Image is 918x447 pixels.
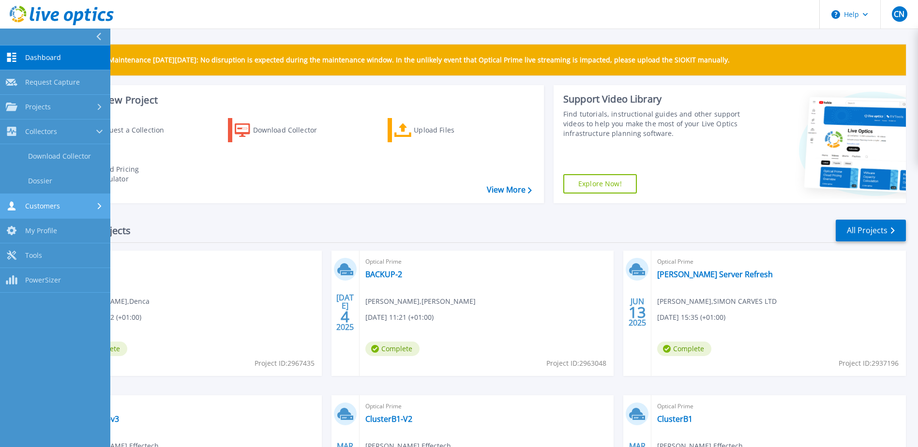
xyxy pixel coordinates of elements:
[657,312,725,323] span: [DATE] 15:35 (+01:00)
[73,401,316,412] span: Optical Prime
[341,313,349,321] span: 4
[25,226,57,235] span: My Profile
[255,358,315,369] span: Project ID: 2967435
[365,401,608,412] span: Optical Prime
[69,118,177,142] a: Request a Collection
[836,220,906,241] a: All Projects
[25,276,61,284] span: PowerSizer
[487,185,532,194] a: View More
[95,164,172,184] div: Cloud Pricing Calculator
[388,118,496,142] a: Upload Files
[657,296,777,307] span: [PERSON_NAME] , SIMON CARVES LTD
[894,10,904,18] span: CN
[563,93,743,105] div: Support Video Library
[25,127,57,136] span: Collectors
[25,251,42,260] span: Tools
[657,414,692,424] a: ClusterB1
[563,109,743,138] div: Find tutorials, instructional guides and other support videos to help you make the most of your L...
[96,120,174,140] div: Request a Collection
[657,401,900,412] span: Optical Prime
[365,256,608,267] span: Optical Prime
[365,312,434,323] span: [DATE] 11:21 (+01:00)
[657,256,900,267] span: Optical Prime
[365,269,402,279] a: BACKUP-2
[628,295,647,330] div: JUN 2025
[839,358,899,369] span: Project ID: 2937196
[228,118,336,142] a: Download Collector
[69,162,177,186] a: Cloud Pricing Calculator
[657,269,773,279] a: [PERSON_NAME] Server Refresh
[657,342,711,356] span: Complete
[629,308,646,316] span: 13
[25,78,80,87] span: Request Capture
[73,256,316,267] span: Optical Prime
[365,342,420,356] span: Complete
[25,53,61,62] span: Dashboard
[414,120,491,140] div: Upload Files
[73,296,150,307] span: [PERSON_NAME] , Denca
[563,174,637,194] a: Explore Now!
[72,56,730,64] p: Scheduled Maintenance [DATE][DATE]: No disruption is expected during the maintenance window. In t...
[546,358,606,369] span: Project ID: 2963048
[336,295,354,330] div: [DATE] 2025
[253,120,331,140] div: Download Collector
[365,414,412,424] a: ClusterB1-V2
[25,202,60,210] span: Customers
[365,296,476,307] span: [PERSON_NAME] , [PERSON_NAME]
[25,103,51,111] span: Projects
[69,95,531,105] h3: Start a New Project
